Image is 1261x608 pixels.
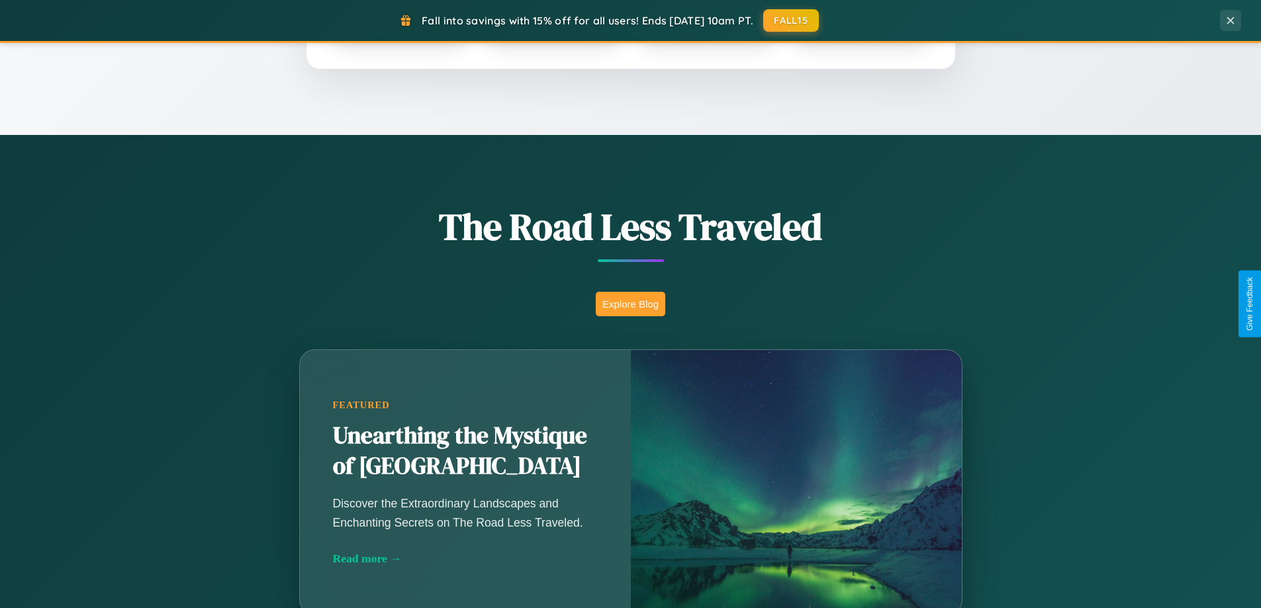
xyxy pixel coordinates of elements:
div: Give Feedback [1245,277,1254,331]
span: Fall into savings with 15% off for all users! Ends [DATE] 10am PT. [422,14,753,27]
div: Read more → [333,552,598,566]
p: Discover the Extraordinary Landscapes and Enchanting Secrets on The Road Less Traveled. [333,494,598,531]
button: Explore Blog [596,292,665,316]
h1: The Road Less Traveled [234,201,1028,252]
button: FALL15 [763,9,819,32]
div: Featured [333,400,598,411]
h2: Unearthing the Mystique of [GEOGRAPHIC_DATA] [333,421,598,482]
